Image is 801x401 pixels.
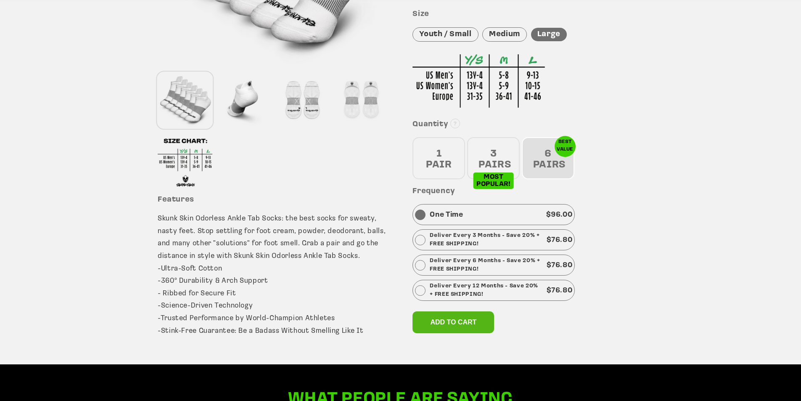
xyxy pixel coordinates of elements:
[412,137,465,179] div: 1 PAIR
[412,54,545,108] img: Sizing Chart
[547,234,573,247] p: $
[430,282,542,299] p: Deliver Every 12 Months - Save 20% + FREE SHIPPING!
[551,287,572,294] span: 76.80
[430,231,542,248] p: Deliver Every 3 Months - Save 20% + FREE SHIPPING!
[412,10,643,19] h3: Size
[158,212,389,337] p: Skunk Skin Odorless Ankle Tab Socks: the best socks for sweaty, nasty feet. Stop settling for foo...
[412,120,643,130] h3: Quantity
[430,319,476,326] span: Add to cart
[531,28,567,42] div: Large
[430,209,463,221] p: One Time
[430,257,542,274] p: Deliver Every 6 Months - Save 20% + FREE SHIPPING!
[467,137,520,179] div: 3 PAIRS
[547,284,573,297] p: $
[412,311,494,333] button: Add to cart
[551,211,572,218] span: 96.00
[546,209,573,221] p: $
[412,187,643,197] h3: Frequency
[158,195,389,205] h3: Features
[482,27,527,42] div: Medium
[551,236,572,244] span: 76.80
[522,137,574,179] div: 6 PAIRS
[551,262,572,269] span: 76.80
[412,27,478,42] div: Youth / Small
[547,259,573,272] p: $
